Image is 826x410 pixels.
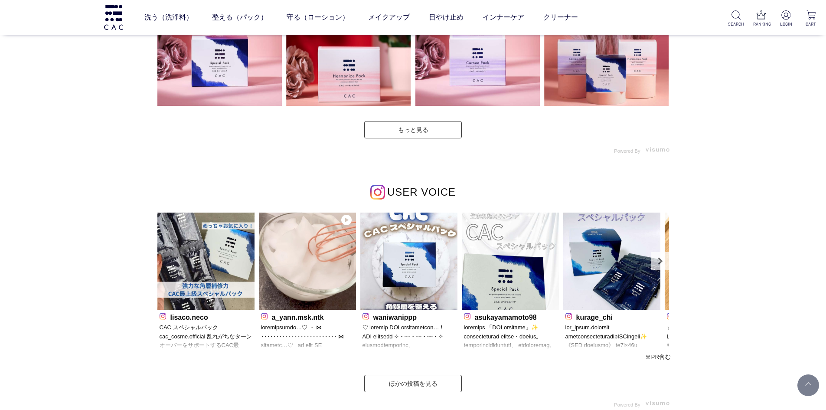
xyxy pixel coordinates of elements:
[103,5,124,30] img: logo
[543,5,578,30] a: クリーナー
[645,354,671,360] span: ※PR含む
[563,213,660,310] img: Photo by kurage_chi
[803,10,819,27] a: CART
[144,5,193,30] a: 洗う（洗浄料）
[259,213,356,310] img: Photo by a_yann.msk.ntk
[157,213,255,310] img: Photo by lisaco.neco
[362,323,455,351] p: ♡ loremip DOLorsitametcon…！ ADI elitsedd ✧・┈・┈・┈・✧ eiusmodtemporinc、 UTLaboreetdolorema✦ ALIquaen...
[429,5,464,30] a: 日やけ止め
[462,213,559,310] img: Photo by asukayamamoto98
[614,402,640,407] span: Powered By
[160,323,252,351] p: CAC スペシャルパック cac_cosme.official 乱れがちなターンオーバーをサポートするCAC最[PERSON_NAME]パック🤍 柔らかい蜂蜜みたいなねばっとした濃密テクスチャー...
[803,21,819,27] p: CART
[360,213,457,310] img: Photo by waniwanippp
[778,21,794,27] p: LOGIN
[261,323,354,351] p: loremipsumdo…♡ ・ ⋈ ･････････････････････････ ⋈ ⁡ ⁡ sitametc…♡ ⁡ ⁡ ad elit SE Doeiusmodtempori UTL...
[212,5,268,30] a: 整える（パック）
[565,312,658,321] p: kurage_chi
[464,323,557,351] p: loremips 「DOLorsitame」✨ ⁡ consecteturad elitse・doeius。 ⁡ temporincididuntutl、 etdoloremag。 ⁡ aliq...
[483,5,524,30] a: インナーケア
[565,323,658,351] p: lor_ipsum.dolorsit ametconsecteturadipISCingeli✨ 《SED doeiusmo》 te7i×46u laboreetd、magnaaliquaeni...
[778,10,794,27] a: LOGIN
[464,312,557,321] p: asukayamamoto98
[665,213,762,310] img: Photo by nat.su.737448
[651,252,669,270] a: Next
[667,323,760,351] p: ☆ ✼••┈┈┈┈••✼••┈┈┈┈••✼ LOR ipsumdol ✼••┈┈┈┈••✼••┈┈┈┈••✼ sitametconsectet！ adipisci「eli」seddoeiusmo...
[362,312,455,321] p: waniwanippp
[646,401,669,406] img: visumo
[370,185,385,200] img: インスタグラムのロゴ
[728,10,744,27] a: SEARCH
[160,312,252,321] p: lisaco.neco
[387,186,456,198] span: USER VOICE
[261,312,354,321] p: a_yann.msk.ntk
[728,21,744,27] p: SEARCH
[364,375,462,392] a: ほかの投稿を見る
[364,121,462,138] a: もっと見る
[667,312,760,321] p: nat.su.737448
[753,10,769,27] a: RANKING
[646,147,669,152] img: visumo
[753,21,769,27] p: RANKING
[368,5,410,30] a: メイクアップ
[614,148,640,154] span: Powered By
[287,5,349,30] a: 守る（ローション）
